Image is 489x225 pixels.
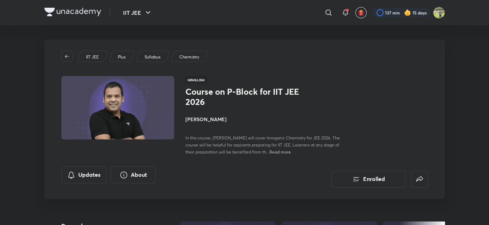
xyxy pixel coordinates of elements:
a: Plus [116,54,127,60]
p: IIT JEE [86,54,99,60]
p: Chemistry [179,54,199,60]
button: Updates [61,167,106,183]
img: streak [404,9,411,16]
button: Enrolled [331,171,405,188]
p: Plus [118,54,126,60]
img: Company Logo [44,8,101,16]
span: Read more [269,149,291,155]
img: avatar [358,10,364,16]
a: IIT JEE [85,54,100,60]
span: In this course, [PERSON_NAME] will cover Inorganic Chemistry for JEE 2026. The course will be hel... [185,135,340,155]
button: IIT JEE [119,6,157,20]
button: About [111,167,156,183]
img: Thumbnail [60,75,175,140]
h4: [PERSON_NAME] [185,115,343,123]
p: Syllabus [145,54,160,60]
button: false [411,171,428,188]
img: KRISH JINDAL [433,7,445,19]
a: Company Logo [44,8,101,18]
span: Hinglish [185,76,207,84]
a: Chemistry [178,54,200,60]
a: Syllabus [143,54,161,60]
button: avatar [355,7,367,18]
h1: Course on P-Block for IIT JEE 2026 [185,87,301,107]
